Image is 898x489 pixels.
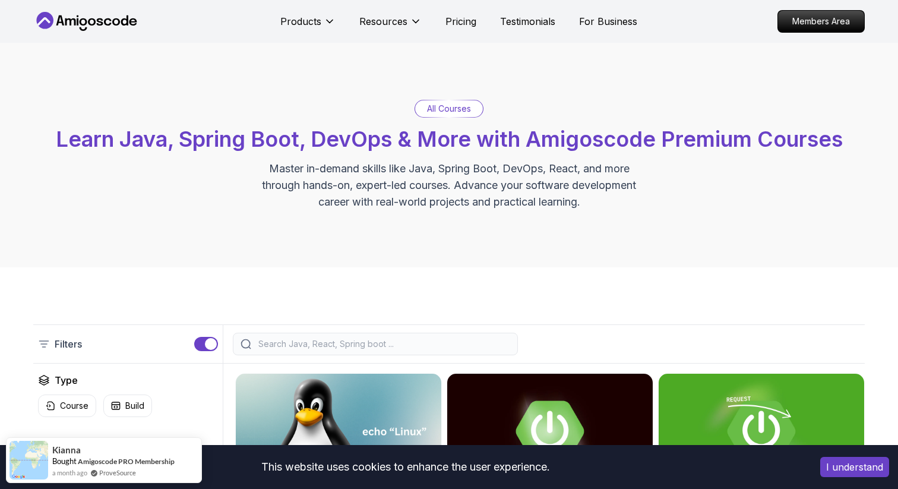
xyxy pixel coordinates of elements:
p: Master in-demand skills like Java, Spring Boot, DevOps, React, and more through hands-on, expert-... [249,160,649,210]
img: Advanced Spring Boot card [447,374,653,489]
button: Accept cookies [820,457,889,477]
p: Products [280,14,321,29]
p: All Courses [427,103,471,115]
iframe: chat widget [824,415,898,471]
p: Resources [359,14,407,29]
span: Learn Java, Spring Boot, DevOps & More with Amigoscode Premium Courses [56,126,843,152]
img: Linux Fundamentals card [236,374,441,489]
p: Filters [55,337,82,351]
input: Search Java, React, Spring boot ... [256,338,510,350]
p: Members Area [778,11,864,32]
p: Build [125,400,144,412]
a: ProveSource [99,468,136,478]
button: Products [280,14,336,38]
p: Course [60,400,88,412]
span: a month ago [52,468,87,478]
img: provesource social proof notification image [10,441,48,479]
a: Members Area [777,10,865,33]
img: Building APIs with Spring Boot card [659,374,864,489]
button: Course [38,395,96,417]
a: Amigoscode PRO Membership [78,457,175,466]
a: For Business [579,14,637,29]
span: Bought [52,456,77,466]
h2: Type [55,373,78,387]
button: Resources [359,14,422,38]
a: Testimonials [500,14,555,29]
a: Pricing [445,14,476,29]
span: Kianna [52,445,81,455]
button: Build [103,395,152,417]
div: This website uses cookies to enhance the user experience. [9,454,802,480]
